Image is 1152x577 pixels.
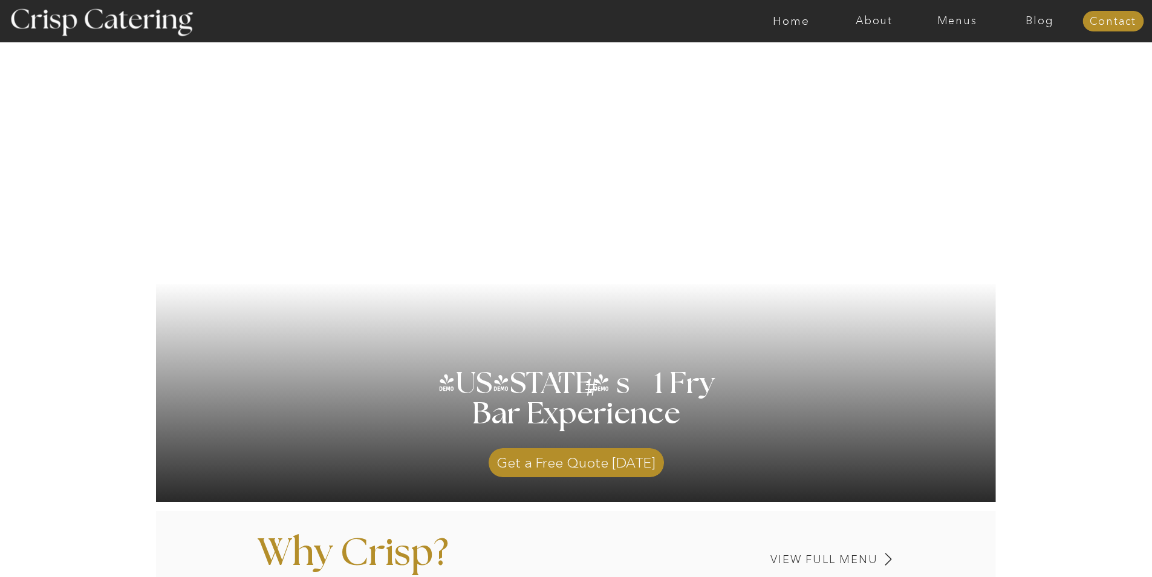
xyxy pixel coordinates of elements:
a: Contact [1082,16,1144,28]
h1: [US_STATE] s 1 Fry Bar Experience [422,369,731,460]
a: Menus [916,15,998,27]
a: About [833,15,916,27]
a: View Full Menu [686,554,878,566]
h3: # [558,376,627,411]
iframe: podium webchat widget bubble [1031,517,1152,577]
a: Get a Free Quote [DATE] [489,442,664,477]
a: Home [750,15,833,27]
a: Blog [998,15,1081,27]
h3: ' [535,369,585,399]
